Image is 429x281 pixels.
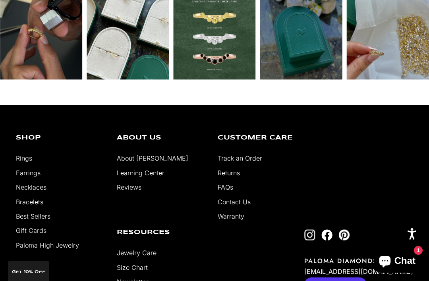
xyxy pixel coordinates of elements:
[12,270,46,274] span: GET 10% Off
[372,249,423,275] inbox-online-store-chat: Shopify online store chat
[16,154,32,162] a: Rings
[218,183,233,191] a: FAQs
[16,227,46,234] a: Gift Cards
[16,241,79,249] a: Paloma High Jewelry
[218,198,251,206] a: Contact Us
[117,169,164,177] a: Learning Center
[16,198,43,206] a: Bracelets
[16,183,46,191] a: Necklaces
[304,256,413,265] p: PALOMA DIAMONDS INC.
[16,135,105,141] p: Shop
[218,212,244,220] a: Warranty
[304,265,413,277] p: [EMAIL_ADDRESS][DOMAIN_NAME]
[117,229,206,236] p: Resources
[16,212,50,220] a: Best Sellers
[117,154,188,162] a: About [PERSON_NAME]
[117,135,206,141] p: About Us
[117,249,157,257] a: Jewelry Care
[218,154,262,162] a: Track an Order
[8,261,49,281] div: GET 10% Off
[321,229,332,240] a: Follow on Facebook
[117,264,148,271] a: Size Chart
[16,169,41,177] a: Earrings
[218,169,240,177] a: Returns
[304,229,315,240] a: Follow on Instagram
[218,135,307,141] p: Customer Care
[117,183,141,191] a: Reviews
[338,229,350,240] a: Follow on Pinterest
